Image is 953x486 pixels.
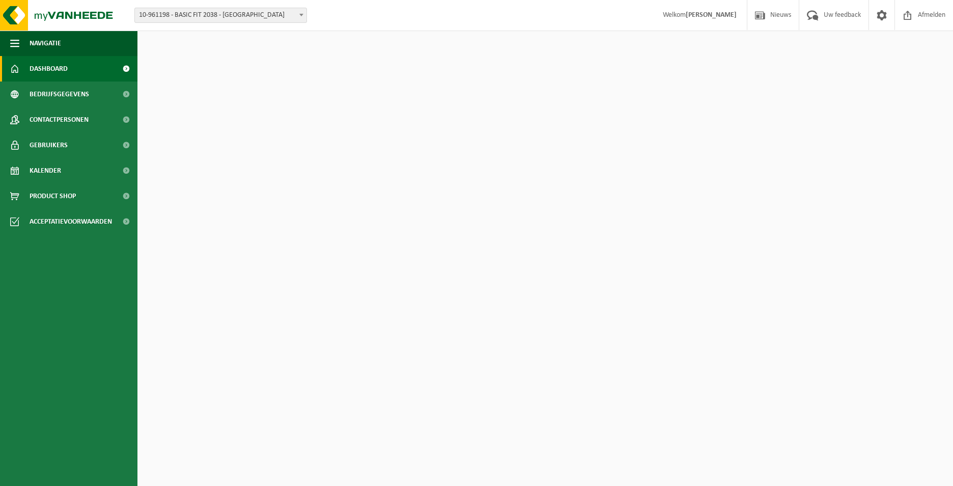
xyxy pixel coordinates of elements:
[30,209,112,234] span: Acceptatievoorwaarden
[30,132,68,158] span: Gebruikers
[135,8,306,22] span: 10-961198 - BASIC FIT 2038 - BRUSSEL
[30,107,89,132] span: Contactpersonen
[30,183,76,209] span: Product Shop
[30,82,89,107] span: Bedrijfsgegevens
[30,31,61,56] span: Navigatie
[30,56,68,82] span: Dashboard
[686,11,737,19] strong: [PERSON_NAME]
[30,158,61,183] span: Kalender
[134,8,307,23] span: 10-961198 - BASIC FIT 2038 - BRUSSEL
